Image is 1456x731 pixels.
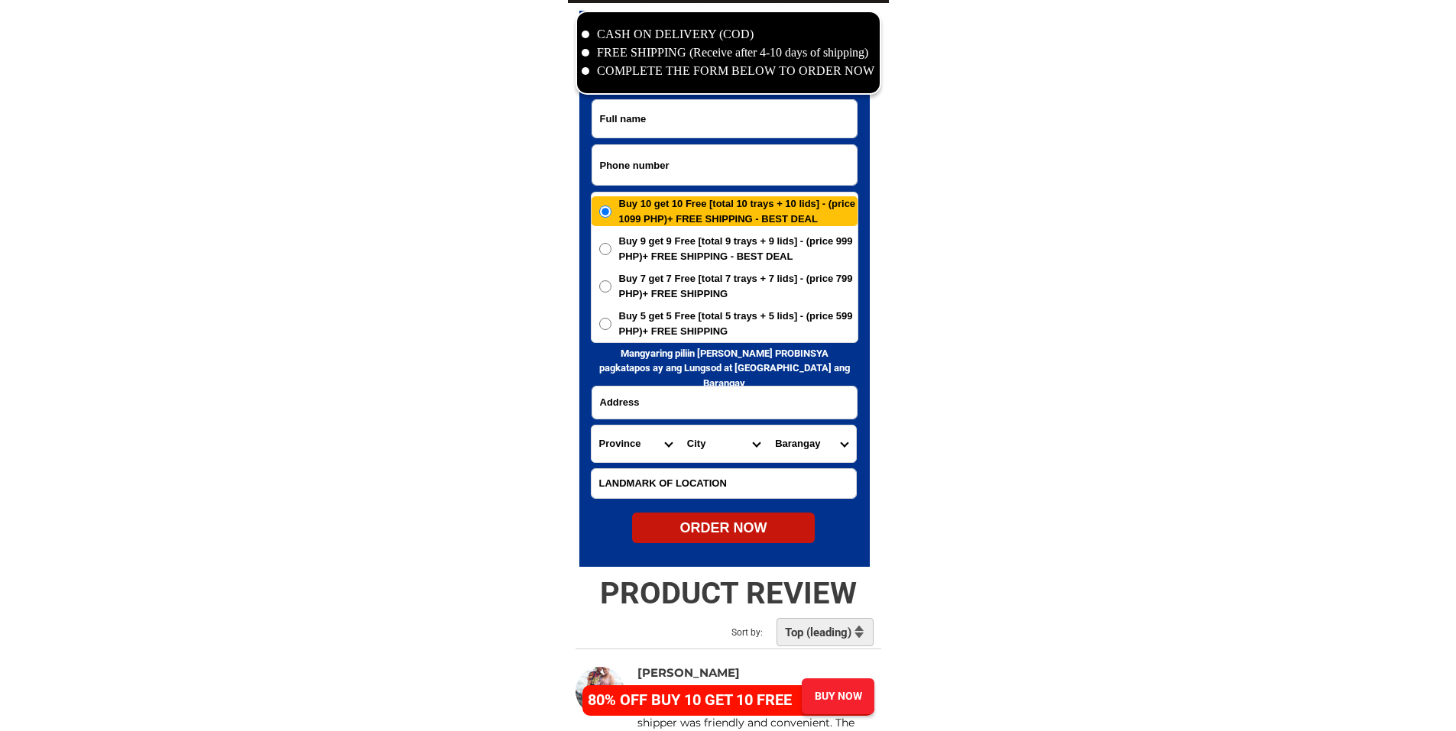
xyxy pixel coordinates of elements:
[592,425,679,462] select: Select province
[632,518,815,539] div: ORDER NOW
[568,575,889,612] h2: PRODUCT REVIEW
[588,688,808,711] h4: 80% OFF BUY 10 GET 10 FREE
[599,243,611,255] input: Buy 9 get 9 Free [total 9 trays + 9 lids] - (price 999 PHP)+ FREE SHIPPING - BEST DEAL
[599,280,611,293] input: Buy 7 get 7 Free [total 7 trays + 7 lids] - (price 799 PHP)+ FREE SHIPPING
[599,318,611,330] input: Buy 5 get 5 Free [total 5 trays + 5 lids] - (price 599 PHP)+ FREE SHIPPING
[599,205,611,218] input: Buy 10 get 10 Free [total 10 trays + 10 lids] - (price 1099 PHP)+ FREE SHIPPING - BEST DEAL
[619,271,858,301] span: Buy 7 get 7 Free [total 7 trays + 7 lids] - (price 799 PHP)+ FREE SHIPPING
[592,387,857,419] input: Input address
[582,44,875,62] li: FREE SHIPPING (Receive after 4-10 days of shipping)
[785,626,856,639] h2: Top (leading)
[679,425,767,462] select: Select district
[637,666,827,680] p: [PERSON_NAME]
[801,688,874,704] div: BUY NOW
[592,469,856,498] input: Input LANDMARKOFLOCATION
[582,62,875,80] li: COMPLETE THE FORM BELOW TO ORDER NOW
[619,196,858,226] span: Buy 10 get 10 Free [total 10 trays + 10 lids] - (price 1099 PHP)+ FREE SHIPPING - BEST DEAL
[767,425,855,462] select: Select commune
[619,309,858,338] span: Buy 5 get 5 Free [total 5 trays + 5 lids] - (price 599 PHP)+ FREE SHIPPING
[592,145,857,185] input: Input phone_number
[582,25,875,44] li: CASH ON DELIVERY (COD)
[592,100,857,137] input: Input full_name
[619,234,858,264] span: Buy 9 get 9 Free [total 9 trays + 9 lids] - (price 999 PHP)+ FREE SHIPPING - BEST DEAL
[731,626,801,639] h2: Sort by:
